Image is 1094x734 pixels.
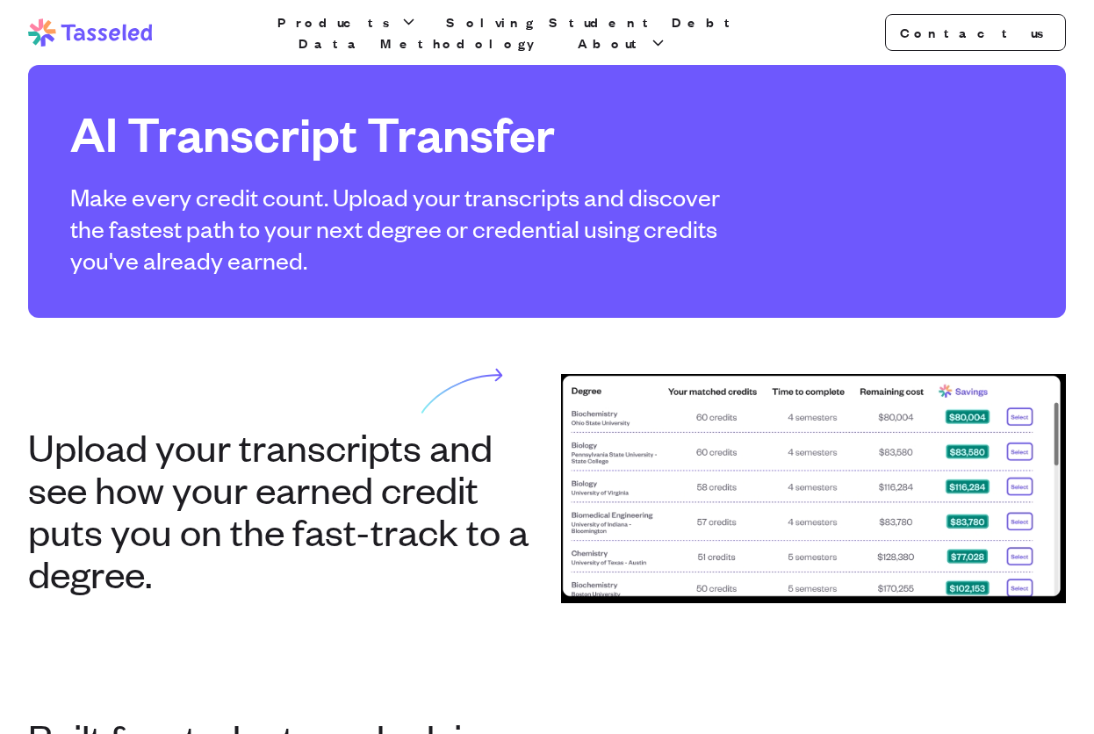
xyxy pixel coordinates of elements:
a: Data Methodology [295,32,553,54]
button: About [574,32,671,54]
span: Products [277,11,397,32]
h1: AI Transcript Transfer [70,107,745,160]
h2: Upload your transcripts and see how your earned credit puts you on the fast-track to a degree. [28,425,533,594]
a: Solving Student Debt [443,11,743,32]
a: Contact us [885,14,1066,51]
p: Make every credit count. Upload your transcripts and discover the fastest path to your next degre... [70,181,745,276]
button: Products [274,11,421,32]
span: About [578,32,646,54]
img: Degree matching interface showing potential savings [561,374,1066,603]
